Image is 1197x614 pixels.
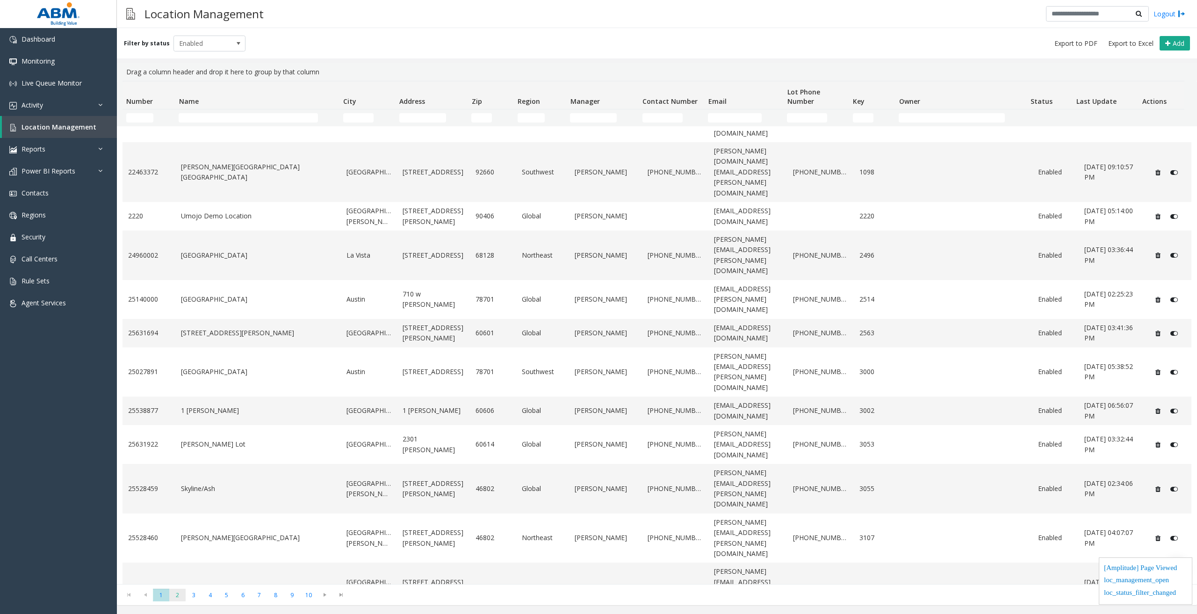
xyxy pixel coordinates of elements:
a: Enabled [1038,294,1073,304]
a: 25528458 [128,582,170,592]
a: 3055 [859,484,894,494]
a: [GEOGRAPHIC_DATA] [181,367,335,377]
div: Data table [117,81,1197,584]
a: Austin [346,294,391,304]
img: 'icon' [9,278,17,285]
a: [STREET_ADDRESS] [403,167,464,177]
a: [EMAIL_ADDRESS][DOMAIN_NAME] [714,400,782,421]
a: 78701 [476,367,511,377]
a: [EMAIL_ADDRESS][PERSON_NAME][DOMAIN_NAME] [714,284,782,315]
a: 46818 [476,582,511,592]
td: Region Filter [514,109,566,126]
a: 60601 [476,328,511,338]
td: Lot Phone Number Filter [783,109,849,126]
span: Contacts [22,188,49,197]
a: 25027891 [128,367,170,377]
a: [PERSON_NAME] [575,405,636,416]
button: Delete [1151,404,1166,419]
a: 24960002 [128,250,170,260]
button: Disable [1166,481,1183,496]
a: Enabled [1038,582,1073,592]
a: 2301 [PERSON_NAME] [403,434,464,455]
img: 'icon' [9,146,17,153]
a: 46802 [476,484,511,494]
span: Live Queue Monitor [22,79,82,87]
td: Key Filter [849,109,895,126]
span: Page 4 [202,589,218,601]
button: Disable [1166,248,1183,263]
a: [PHONE_NUMBER] [648,328,703,338]
span: Page 5 [218,589,235,601]
img: 'icon' [9,190,17,197]
a: [PHONE_NUMBER] [648,439,703,449]
a: [DATE] 03:41:36 PM [1084,323,1139,344]
a: [STREET_ADDRESS][US_STATE] [403,577,464,598]
span: Last Update [1076,97,1117,106]
a: [PERSON_NAME][EMAIL_ADDRESS][PERSON_NAME][DOMAIN_NAME] [714,468,782,510]
a: Enabled [1038,533,1073,543]
span: Contact Number [642,97,698,106]
span: Page 8 [267,589,284,601]
a: 25528460 [128,533,170,543]
a: [DATE] 05:14:00 PM [1084,206,1139,227]
span: Agent Services [22,298,66,307]
a: [PERSON_NAME] [575,167,636,177]
a: Austin [346,367,391,377]
span: Go to the last page [333,588,349,601]
a: Southwest [522,167,563,177]
h3: Location Management [140,2,268,25]
a: [GEOGRAPHIC_DATA] [346,439,391,449]
a: Global [522,328,563,338]
a: 25631694 [128,328,170,338]
a: [PERSON_NAME] [575,250,636,260]
span: Zip [472,97,482,106]
a: 22463372 [128,167,170,177]
img: 'icon' [9,80,17,87]
span: Email [708,97,727,106]
a: 46802 [476,533,511,543]
span: Location Management [22,123,96,131]
span: [DATE] 03:41:36 PM [1084,323,1133,342]
a: Southwest [522,367,563,377]
a: Global [522,439,563,449]
img: 'icon' [9,36,17,43]
a: 710 w [PERSON_NAME] [403,289,464,310]
a: [PHONE_NUMBER] [648,367,703,377]
span: Go to the next page [317,588,333,601]
a: [PERSON_NAME] [575,484,636,494]
td: Address Filter [396,109,468,126]
a: Location Management [2,116,117,138]
input: Manager Filter [570,113,617,123]
a: 2220 [859,211,894,221]
div: [Amplitude] Page Viewed [1104,563,1187,575]
img: 'icon' [9,102,17,109]
span: Go to the last page [335,591,347,599]
input: Contact Number Filter [642,113,683,123]
span: Enabled [174,36,231,51]
td: Email Filter [704,109,783,126]
a: [PERSON_NAME][EMAIL_ADDRESS][PERSON_NAME][DOMAIN_NAME] [714,566,782,608]
span: Regions [22,210,46,219]
a: [PHONE_NUMBER] [793,439,848,449]
span: [DATE] 03:36:44 PM [1084,245,1133,264]
button: Delete [1151,165,1166,180]
a: [PERSON_NAME] [575,439,636,449]
button: Disable [1166,292,1183,307]
span: Power BI Reports [22,166,75,175]
span: Lot Phone Number [787,87,820,106]
img: 'icon' [9,300,17,307]
a: [PERSON_NAME][EMAIL_ADDRESS][PERSON_NAME][DOMAIN_NAME] [714,517,782,559]
th: Status [1026,81,1072,109]
span: Activity [22,101,43,109]
a: [STREET_ADDRESS] [403,367,464,377]
span: Page 3 [186,589,202,601]
a: Enabled [1038,405,1073,416]
a: [STREET_ADDRESS][PERSON_NAME] [403,527,464,549]
td: Status Filter [1026,109,1072,126]
span: [DATE] 06:56:07 PM [1084,401,1133,420]
span: Page 9 [284,589,300,601]
a: Global [522,405,563,416]
a: 1 [PERSON_NAME] [181,405,335,416]
a: [PERSON_NAME] [575,533,636,543]
a: [PHONE_NUMBER] [648,294,703,304]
